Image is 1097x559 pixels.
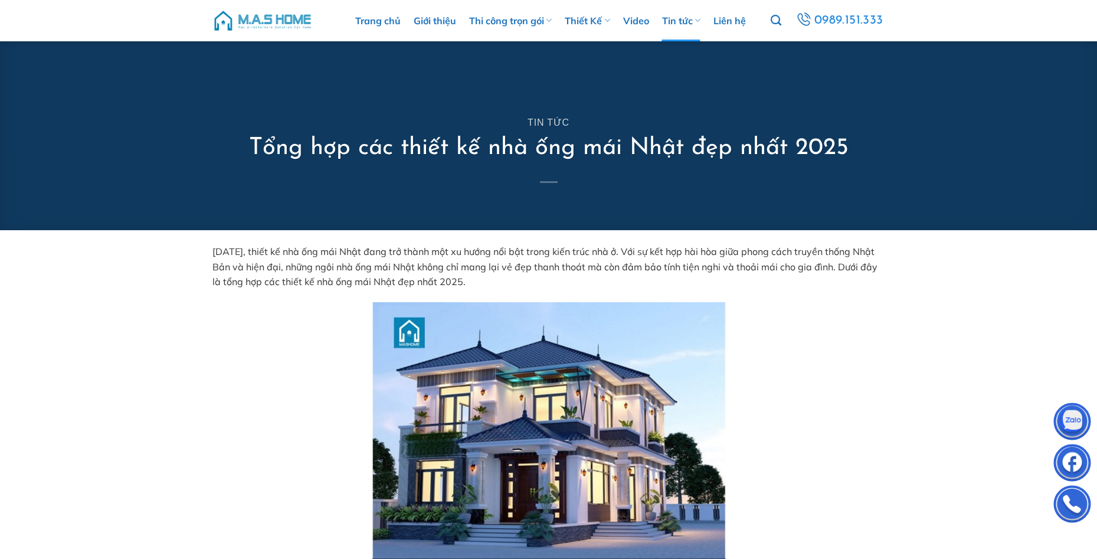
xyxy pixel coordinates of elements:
[1055,406,1090,441] img: Zalo
[814,11,883,31] span: 0989.151.333
[249,133,849,164] h1: Tổng hợp các thiết kế nhà ống mái Nhật đẹp nhất 2025
[528,117,569,128] a: Tin tức
[771,8,781,33] a: Tìm kiếm
[212,246,877,287] span: [DATE], thiết kế nhà ống mái Nhật đang trở thành một xu hướng nổi bật trong kiến trúc nhà ở. Với ...
[1055,488,1090,524] img: Phone
[372,302,726,559] img: Tổng hợp các thiết kế nhà ống mái Nhật đẹp nhất 2025 1
[1055,447,1090,482] img: Facebook
[794,10,885,31] a: 0989.151.333
[212,3,313,38] img: M.A.S HOME – Tổng Thầu Thiết Kế Và Xây Nhà Trọn Gói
